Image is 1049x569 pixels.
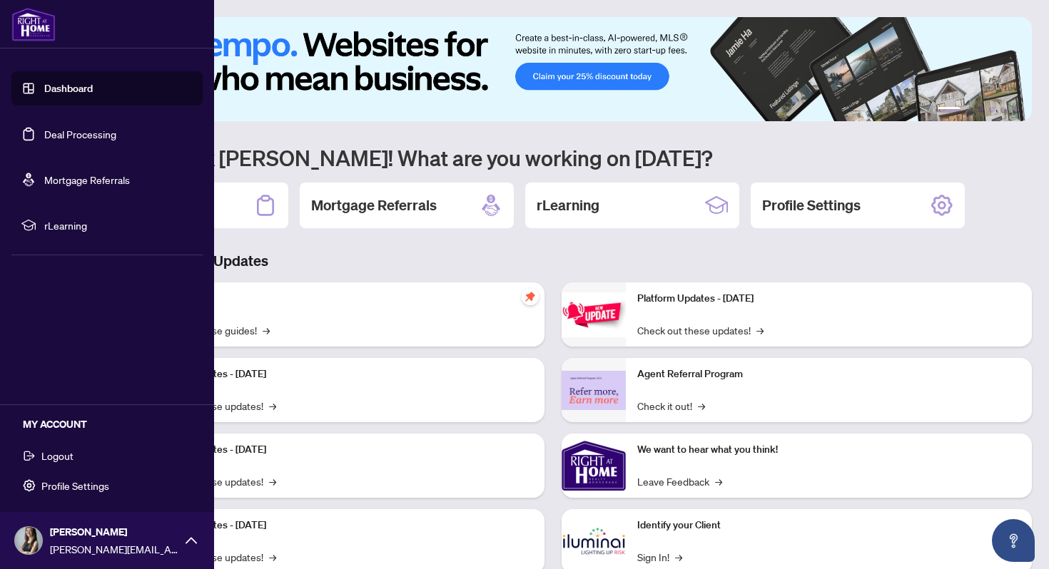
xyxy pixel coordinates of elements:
img: Slide 0 [74,17,1032,121]
img: Profile Icon [15,527,42,554]
p: Platform Updates - [DATE] [637,291,1020,307]
p: Platform Updates - [DATE] [150,518,533,533]
span: [PERSON_NAME] [50,524,178,540]
h2: rLearning [537,195,599,215]
span: → [263,322,270,338]
h1: Welcome back [PERSON_NAME]! What are you working on [DATE]? [74,144,1032,171]
span: → [698,398,705,414]
button: 3 [978,107,983,113]
span: rLearning [44,217,193,233]
h2: Profile Settings [762,195,861,215]
p: We want to hear what you think! [637,442,1020,458]
a: Sign In!→ [637,549,682,565]
button: Profile Settings [11,473,203,498]
span: pushpin [522,288,539,305]
span: → [269,398,276,414]
button: 2 [966,107,972,113]
button: Open asap [992,519,1035,562]
p: Platform Updates - [DATE] [150,366,533,382]
span: → [715,473,722,489]
a: Leave Feedback→ [637,473,722,489]
span: → [269,473,276,489]
span: → [675,549,682,565]
h3: Brokerage & Industry Updates [74,251,1032,271]
a: Deal Processing [44,128,116,140]
p: Platform Updates - [DATE] [150,442,533,458]
button: 5 [1000,107,1006,113]
img: Agent Referral Program [562,371,626,410]
span: Logout [41,444,74,467]
h5: MY ACCOUNT [23,416,203,432]
p: Identify your Client [637,518,1020,533]
span: → [269,549,276,565]
span: → [756,322,764,338]
button: 1 [938,107,961,113]
button: Logout [11,444,203,468]
span: Profile Settings [41,474,109,497]
button: 4 [989,107,995,113]
a: Mortgage Referrals [44,173,130,186]
button: 6 [1012,107,1018,113]
img: logo [11,7,56,41]
span: [PERSON_NAME][EMAIL_ADDRESS][PERSON_NAME][DOMAIN_NAME] [50,541,178,557]
p: Self-Help [150,291,533,307]
a: Check out these updates!→ [637,322,764,338]
p: Agent Referral Program [637,366,1020,382]
h2: Mortgage Referrals [311,195,437,215]
a: Check it out!→ [637,398,705,414]
img: We want to hear what you think! [562,434,626,498]
a: Dashboard [44,82,93,95]
img: Platform Updates - June 23, 2025 [562,292,626,337]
